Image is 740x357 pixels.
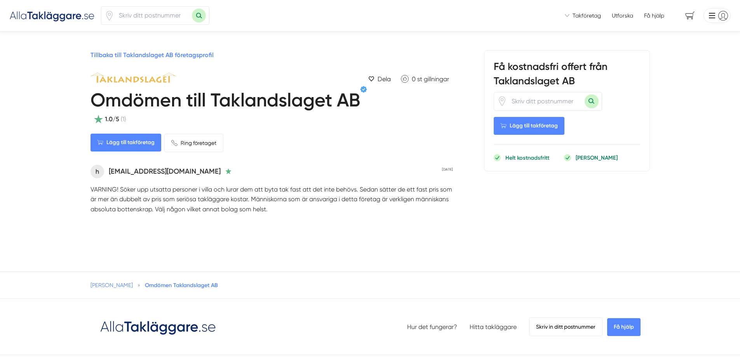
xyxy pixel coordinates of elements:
[91,282,133,288] a: [PERSON_NAME]
[164,134,223,152] a: Ring företaget
[192,9,206,23] button: Sök med postnummer
[442,167,453,172] p: [DATE]
[91,73,176,83] img: Logotyp Taklandslaget AB
[397,73,453,85] a: Klicka för att gilla Taklandslaget AB
[585,94,599,108] button: Sök med postnummer
[573,12,601,19] span: Takföretag
[121,114,126,124] span: (1)
[91,89,360,115] h1: Omdömen till Taklandslaget AB
[91,165,104,178] span: h
[109,166,221,177] p: [EMAIL_ADDRESS][DOMAIN_NAME]
[680,9,700,23] span: navigation-cart
[412,75,416,83] span: 0
[360,86,367,93] span: Verifierat av Toremark, Olof Christian
[181,139,216,147] span: Ring företaget
[91,51,214,59] a: Tillbaka till Taklandslaget AB företagsprofil
[494,60,640,92] h3: Få kostnadsfri offert från Taklandslaget AB
[105,114,119,124] span: 1.0/5
[9,9,95,22] img: Alla Takläggare
[505,154,549,162] p: Helt kostnadsfritt
[407,323,457,331] a: Hur det fungerar?
[104,11,114,21] span: Klicka för att använda din position.
[612,12,633,19] a: Utforska
[497,96,507,106] svg: Pin / Karta
[138,281,140,289] span: »
[507,92,585,110] input: Skriv ditt postnummer
[145,282,218,289] a: Omdömen Taklandslaget AB
[378,74,391,84] span: Dela
[91,134,161,152] : Lägg till takföretag
[497,96,507,106] span: Klicka för att använda din position.
[104,11,114,21] svg: Pin / Karta
[417,75,449,83] span: st gillningar
[607,318,641,336] span: Få hjälp
[529,317,602,336] span: Skriv in ditt postnummer
[91,281,650,289] nav: Breadcrumb
[114,7,192,24] input: Skriv ditt postnummer
[576,154,618,162] p: [PERSON_NAME]
[365,73,394,85] a: Dela
[494,117,564,135] : Lägg till takföretag
[644,12,664,19] span: Få hjälp
[470,323,517,331] a: Hitta takläggare
[91,185,453,214] p: VARNING! Söker upp utsatta personer i villa och lurar dem att byta tak fast att det inte behövs. ...
[100,318,216,336] img: Logotyp Alla Takläggare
